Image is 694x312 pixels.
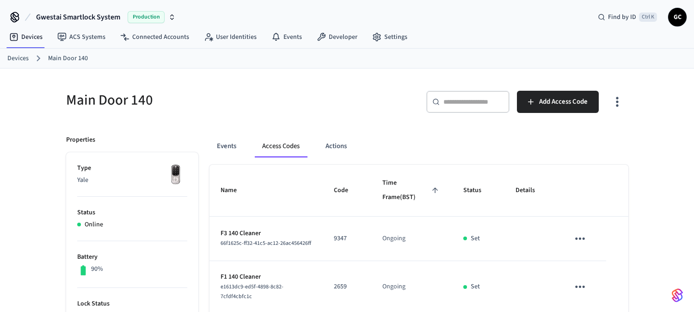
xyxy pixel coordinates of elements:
a: Settings [365,29,415,45]
img: SeamLogoGradient.69752ec5.svg [672,288,683,303]
span: Status [463,183,493,198]
a: Connected Accounts [113,29,197,45]
span: Production [128,11,165,23]
span: Add Access Code [539,96,588,108]
a: User Identities [197,29,264,45]
span: Name [221,183,249,198]
img: Yale Assure Touchscreen Wifi Smart Lock, Satin Nickel, Front [164,163,187,187]
p: F1 140 Cleaner [221,272,312,282]
h5: Main Door 140 [66,91,342,110]
td: Ongoing [371,217,452,261]
p: 2659 [334,282,360,292]
p: Online [85,220,103,230]
p: 90% [91,264,103,274]
a: Main Door 140 [48,54,88,63]
span: Ctrl K [639,12,657,22]
span: e1613dc9-ed5f-4898-8c82-7cfdf4cbfc1c [221,283,283,300]
p: Yale [77,175,187,185]
p: Properties [66,135,95,145]
button: Access Codes [255,135,307,157]
span: Details [516,183,547,198]
button: Add Access Code [517,91,599,113]
p: Set [471,234,480,243]
div: ant example [209,135,628,157]
span: GC [669,9,686,25]
p: Lock Status [77,299,187,309]
button: Events [209,135,244,157]
p: Battery [77,252,187,262]
a: Developer [309,29,365,45]
span: Code [334,183,360,198]
a: Devices [2,29,50,45]
div: Find by IDCtrl K [590,9,664,25]
span: Find by ID [608,12,636,22]
p: Type [77,163,187,173]
p: F3 140 Cleaner [221,229,312,238]
p: 9347 [334,234,360,243]
a: Devices [7,54,29,63]
button: GC [668,8,687,26]
button: Actions [318,135,354,157]
a: Events [264,29,309,45]
a: ACS Systems [50,29,113,45]
span: Time Frame(BST) [382,176,441,205]
p: Set [471,282,480,292]
span: Gwestai Smartlock System [36,12,120,23]
span: 66f1625c-ff32-41c5-ac12-26ac456426ff [221,239,311,247]
p: Status [77,208,187,218]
